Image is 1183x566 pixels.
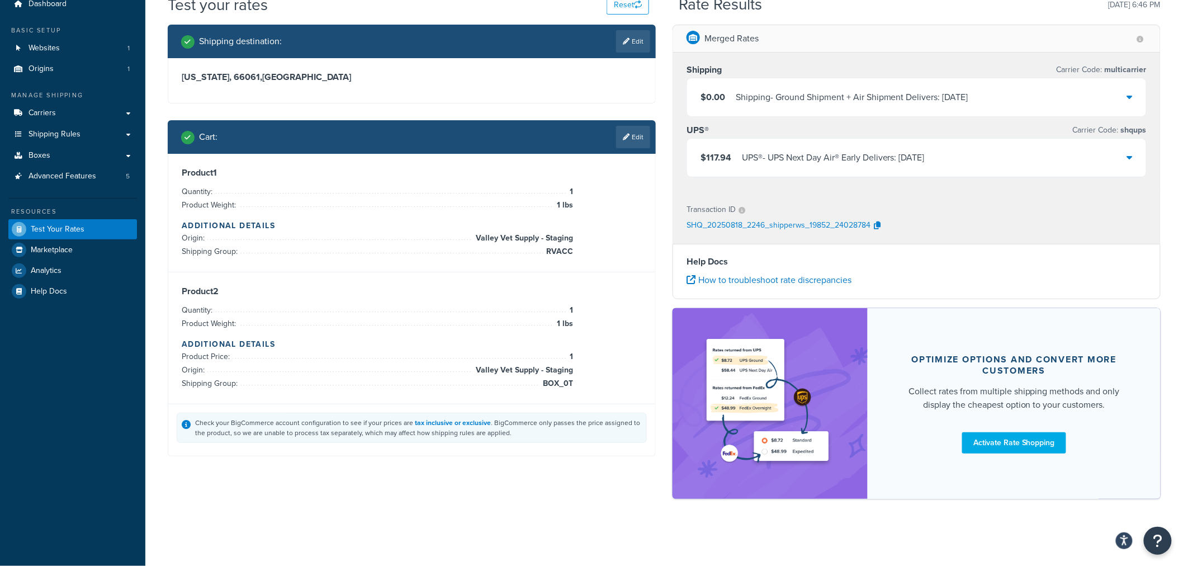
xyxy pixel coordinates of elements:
[8,166,137,187] a: Advanced Features5
[8,145,137,166] a: Boxes
[182,351,233,362] span: Product Price:
[31,266,61,276] span: Analytics
[742,150,925,166] div: UPS® - UPS Next Day Air® Early Delivers: [DATE]
[182,167,642,178] h3: Product 1
[182,72,642,83] h3: [US_STATE], 66061 , [GEOGRAPHIC_DATA]
[8,103,137,124] a: Carriers
[8,261,137,281] a: Analytics
[8,26,137,35] div: Basic Setup
[182,378,240,389] span: Shipping Group:
[8,38,137,59] a: Websites1
[8,124,137,145] a: Shipping Rules
[8,38,137,59] li: Websites
[29,151,50,161] span: Boxes
[127,44,130,53] span: 1
[8,207,137,216] div: Resources
[31,225,84,234] span: Test Your Rates
[540,377,573,390] span: BOX_0T
[687,202,736,218] p: Transaction ID
[616,30,650,53] a: Edit
[616,126,650,148] a: Edit
[543,245,573,258] span: RVACC
[554,317,573,331] span: 1 lbs
[182,338,642,350] h4: Additional Details
[701,91,725,103] span: $0.00
[182,199,239,211] span: Product Weight:
[704,31,759,46] p: Merged Rates
[415,418,491,428] a: tax inclusive or exclusive
[1073,122,1147,138] p: Carrier Code:
[687,125,709,136] h3: UPS®
[1144,527,1172,555] button: Open Resource Center
[687,255,1147,268] h4: Help Docs
[567,304,573,317] span: 1
[182,220,642,232] h4: Additional Details
[8,59,137,79] li: Origins
[554,199,573,212] span: 1 lbs
[473,232,573,245] span: Valley Vet Supply - Staging
[895,354,1134,376] div: Optimize options and convert more customers
[29,130,81,139] span: Shipping Rules
[687,273,851,286] a: How to troubleshoot rate discrepancies
[701,325,840,482] img: feature-image-rateshop-7084cbbcb2e67ef1d54c2e976f0e592697130d5817b016cf7cc7e13314366067.png
[567,350,573,364] span: 1
[687,64,722,76] h3: Shipping
[126,172,130,181] span: 5
[8,59,137,79] a: Origins1
[127,64,130,74] span: 1
[31,287,67,296] span: Help Docs
[962,432,1066,454] a: Activate Rate Shopping
[182,232,207,244] span: Origin:
[8,91,137,100] div: Manage Shipping
[8,219,137,239] a: Test Your Rates
[182,246,240,257] span: Shipping Group:
[736,89,968,105] div: Shipping - Ground Shipment + Air Shipment Delivers: [DATE]
[182,286,642,297] h3: Product 2
[29,172,96,181] span: Advanced Features
[895,385,1134,412] div: Collect rates from multiple shipping methods and only display the cheapest option to your customers.
[567,185,573,199] span: 1
[687,218,870,234] p: SHQ_20250818_2246_shipperws_19852_24028784
[199,36,282,46] h2: Shipping destination :
[8,281,137,301] a: Help Docs
[701,151,731,164] span: $117.94
[182,186,215,197] span: Quantity:
[8,240,137,260] a: Marketplace
[1119,124,1147,136] span: shqups
[1102,64,1147,76] span: multicarrier
[29,64,54,74] span: Origins
[29,44,60,53] span: Websites
[8,166,137,187] li: Advanced Features
[29,109,56,118] span: Carriers
[182,318,239,329] span: Product Weight:
[195,418,642,438] div: Check your BigCommerce account configuration to see if your prices are . BigCommerce only passes ...
[182,304,215,316] span: Quantity:
[473,364,573,377] span: Valley Vet Supply - Staging
[1057,62,1147,78] p: Carrier Code:
[199,132,217,142] h2: Cart :
[182,364,207,376] span: Origin:
[31,246,73,255] span: Marketplace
